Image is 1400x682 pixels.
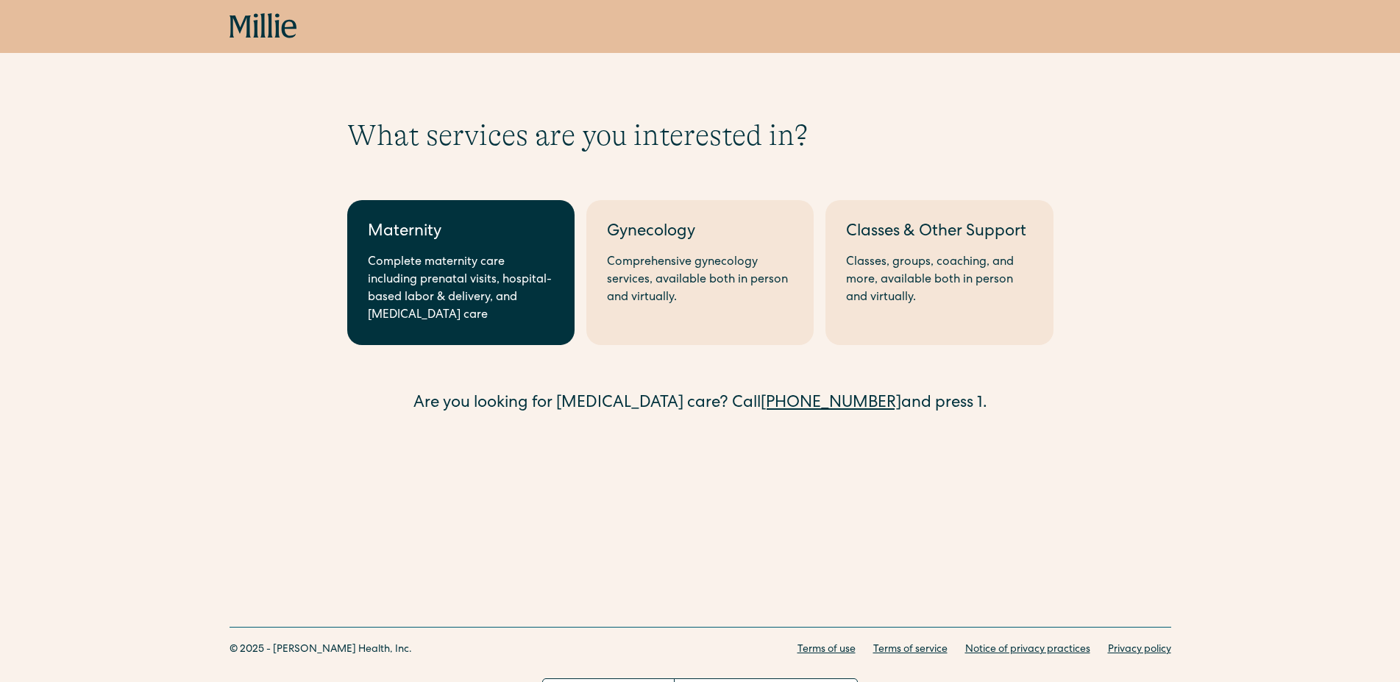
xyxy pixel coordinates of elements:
[368,254,554,324] div: Complete maternity care including prenatal visits, hospital-based labor & delivery, and [MEDICAL_...
[607,254,793,307] div: Comprehensive gynecology services, available both in person and virtually.
[368,221,554,245] div: Maternity
[761,396,901,412] a: [PHONE_NUMBER]
[825,200,1053,345] a: Classes & Other SupportClasses, groups, coaching, and more, available both in person and virtually.
[586,200,814,345] a: GynecologyComprehensive gynecology services, available both in person and virtually.
[347,118,1053,153] h1: What services are you interested in?
[1108,642,1171,658] a: Privacy policy
[965,642,1090,658] a: Notice of privacy practices
[347,200,575,345] a: MaternityComplete maternity care including prenatal visits, hospital-based labor & delivery, and ...
[797,642,856,658] a: Terms of use
[846,221,1032,245] div: Classes & Other Support
[873,642,948,658] a: Terms of service
[347,392,1053,416] div: Are you looking for [MEDICAL_DATA] care? Call and press 1.
[607,221,793,245] div: Gynecology
[230,642,412,658] div: © 2025 - [PERSON_NAME] Health, Inc.
[846,254,1032,307] div: Classes, groups, coaching, and more, available both in person and virtually.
